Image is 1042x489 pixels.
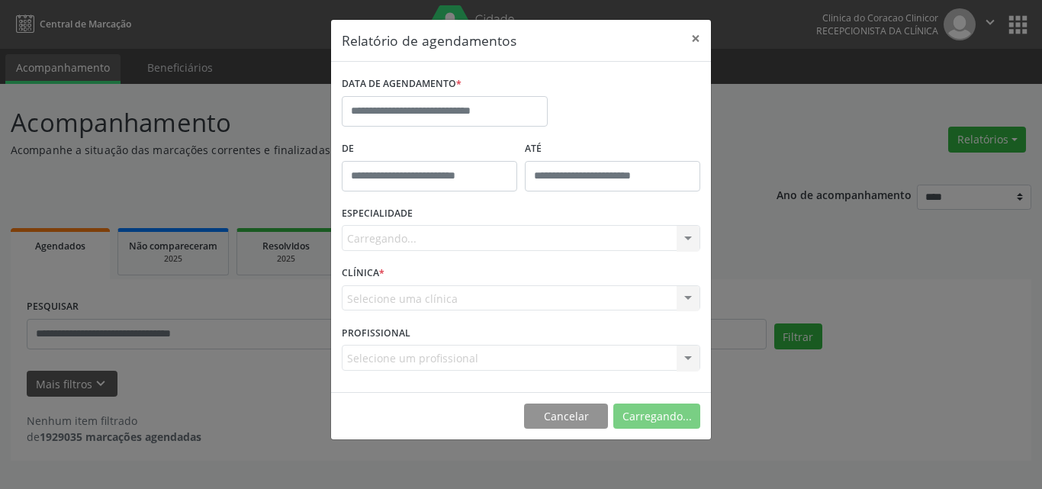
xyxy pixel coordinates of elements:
label: PROFISSIONAL [342,321,410,345]
button: Close [680,20,711,57]
h5: Relatório de agendamentos [342,31,516,50]
label: CLÍNICA [342,262,384,285]
label: ATÉ [525,137,700,161]
button: Cancelar [524,404,608,429]
label: ESPECIALIDADE [342,202,413,226]
label: De [342,137,517,161]
label: DATA DE AGENDAMENTO [342,72,462,96]
button: Carregando... [613,404,700,429]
